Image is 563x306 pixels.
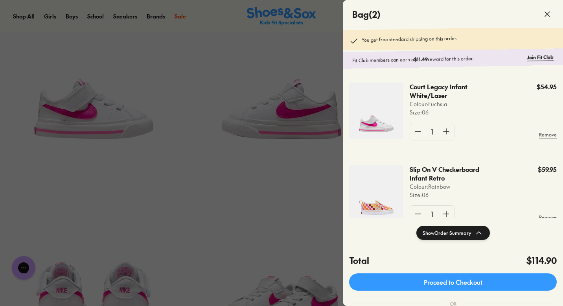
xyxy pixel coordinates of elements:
[410,100,506,108] p: Colour: Fuchsia
[410,165,495,182] p: Slip On V Checkerboard Infant Retro
[362,35,457,46] p: You get free standard shipping on this order.
[410,83,487,100] p: Court Legacy Infant White/Laser
[352,54,524,64] p: Fit Club members can earn a reward for this order.
[537,83,557,91] p: $54.95
[349,273,557,291] a: Proceed to Checkout
[349,254,369,267] h4: Total
[349,83,403,139] img: 4-501914.jpg
[414,56,428,63] b: $11.49
[352,8,381,21] h4: Bag ( 2 )
[410,191,516,199] p: Size : 06
[527,53,554,61] a: Join Fit Club
[410,108,506,116] p: Size : 06
[349,165,403,222] img: 4-553400.jpg
[426,206,438,223] div: 1
[526,254,557,267] h4: $114.90
[538,165,557,174] p: $59.95
[426,123,438,140] div: 1
[410,182,516,191] p: Colour: Rainbow
[4,3,28,26] button: Gorgias live chat
[416,226,490,240] button: ShowOrder Summary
